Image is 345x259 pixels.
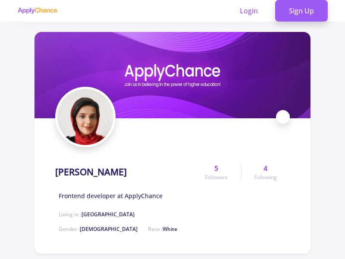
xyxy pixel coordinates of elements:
[55,167,127,177] h1: [PERSON_NAME]
[148,225,177,233] span: Race :
[192,163,241,181] a: 5Followers
[34,32,310,118] img: Sahar Nafisicover image
[57,89,113,145] img: Sahar Nafisiavatar
[254,174,277,181] span: Following
[214,163,218,174] span: 5
[59,191,163,200] span: Frontend developer at ApplyChance
[80,225,138,233] span: [DEMOGRAPHIC_DATA]
[82,211,135,218] span: [GEOGRAPHIC_DATA]
[17,7,57,14] img: applychance logo text only
[59,211,135,218] span: Living in :
[59,225,138,233] span: Gender :
[163,225,177,233] span: White
[263,163,267,174] span: 4
[241,163,290,181] a: 4Following
[205,174,228,181] span: Followers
